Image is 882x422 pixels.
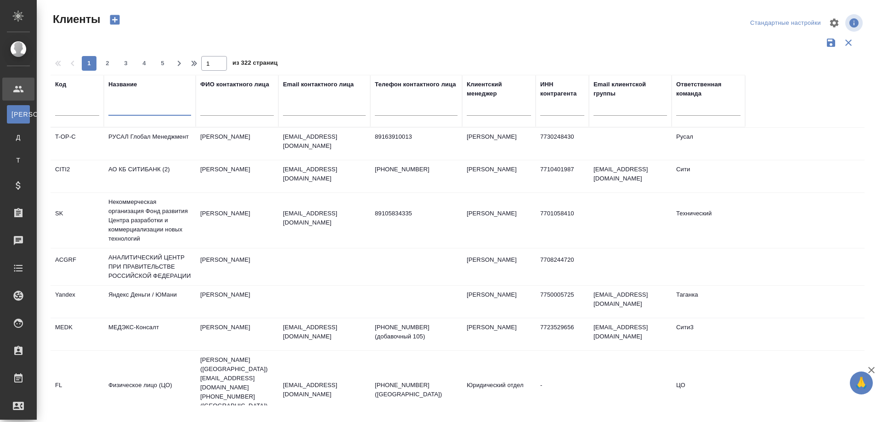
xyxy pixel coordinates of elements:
td: CITI2 [51,160,104,192]
span: Т [11,156,25,165]
td: Сити [672,160,745,192]
span: 3 [119,59,133,68]
a: [PERSON_NAME] [7,105,30,124]
td: 7723529656 [536,318,589,350]
p: [EMAIL_ADDRESS][DOMAIN_NAME] [283,323,366,341]
td: Таганка [672,286,745,318]
p: [PHONE_NUMBER] ([GEOGRAPHIC_DATA]) [375,381,458,399]
td: Сити3 [672,318,745,350]
td: [PERSON_NAME] [462,251,536,283]
td: [EMAIL_ADDRESS][DOMAIN_NAME] [589,318,672,350]
td: Яндекс Деньги / ЮМани [104,286,196,318]
span: Д [11,133,25,142]
span: Клиенты [51,12,100,27]
div: Телефон контактного лица [375,80,456,89]
td: [PERSON_NAME] [462,318,536,350]
td: [PERSON_NAME] [196,318,278,350]
td: 7710401987 [536,160,589,192]
td: Некоммерческая организация Фонд развития Центра разработки и коммерциализации новых технологий [104,193,196,248]
td: Русал [672,128,745,160]
td: ACGRF [51,251,104,283]
p: 89105834335 [375,209,458,218]
div: ИНН контрагента [540,80,584,98]
a: Т [7,151,30,169]
td: Технический [672,204,745,236]
td: Юридический отдел [462,376,536,408]
button: 🙏 [850,371,873,394]
td: MEDK [51,318,104,350]
td: [PERSON_NAME] [196,251,278,283]
td: [PERSON_NAME] [196,204,278,236]
td: 7708244720 [536,251,589,283]
td: РУСАЛ Глобал Менеджмент [104,128,196,160]
span: 4 [137,59,152,68]
p: 89163910013 [375,132,458,141]
td: [PERSON_NAME] [462,286,536,318]
div: split button [748,16,823,30]
td: [PERSON_NAME] [196,286,278,318]
p: [PHONE_NUMBER] [375,165,458,174]
button: Создать [104,12,126,28]
td: T-OP-C [51,128,104,160]
p: [EMAIL_ADDRESS][DOMAIN_NAME] [283,381,366,399]
td: [PERSON_NAME] [462,204,536,236]
td: [PERSON_NAME] [196,128,278,160]
span: [PERSON_NAME] [11,110,25,119]
td: АНАЛИТИЧЕСКИЙ ЦЕНТР ПРИ ПРАВИТЕЛЬСТВЕ РОССИЙСКОЙ ФЕДЕРАЦИИ [104,248,196,285]
td: [EMAIL_ADDRESS][DOMAIN_NAME] [589,286,672,318]
button: Сбросить фильтры [840,34,857,51]
td: - [536,376,589,408]
div: ФИО контактного лица [200,80,269,89]
p: [PHONE_NUMBER] (добавочный 105) [375,323,458,341]
td: FL [51,376,104,408]
td: [PERSON_NAME] [462,160,536,192]
a: Д [7,128,30,146]
td: Yandex [51,286,104,318]
td: МЕДЭКС-Консалт [104,318,196,350]
td: [PERSON_NAME] [462,128,536,160]
span: 5 [155,59,170,68]
span: Посмотреть информацию [845,14,865,32]
div: Email контактного лица [283,80,354,89]
span: 2 [100,59,115,68]
span: 🙏 [854,373,869,393]
td: SK [51,204,104,236]
p: [EMAIL_ADDRESS][DOMAIN_NAME] [283,165,366,183]
div: Email клиентской группы [594,80,667,98]
div: Код [55,80,66,89]
td: 7750005725 [536,286,589,318]
button: 5 [155,56,170,71]
td: Физическое лицо (ЦО) [104,376,196,408]
button: 2 [100,56,115,71]
div: Ответственная команда [676,80,741,98]
td: [EMAIL_ADDRESS][DOMAIN_NAME] [589,160,672,192]
button: 4 [137,56,152,71]
p: [EMAIL_ADDRESS][DOMAIN_NAME] [283,132,366,151]
td: 7730248430 [536,128,589,160]
span: Настроить таблицу [823,12,845,34]
div: Название [108,80,137,89]
p: [EMAIL_ADDRESS][DOMAIN_NAME] [283,209,366,227]
div: Клиентский менеджер [467,80,531,98]
td: АО КБ СИТИБАНК (2) [104,160,196,192]
td: ЦО [672,376,745,408]
button: Сохранить фильтры [822,34,840,51]
span: из 322 страниц [232,57,277,71]
td: 7701058410 [536,204,589,236]
td: [PERSON_NAME] [196,160,278,192]
button: 3 [119,56,133,71]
